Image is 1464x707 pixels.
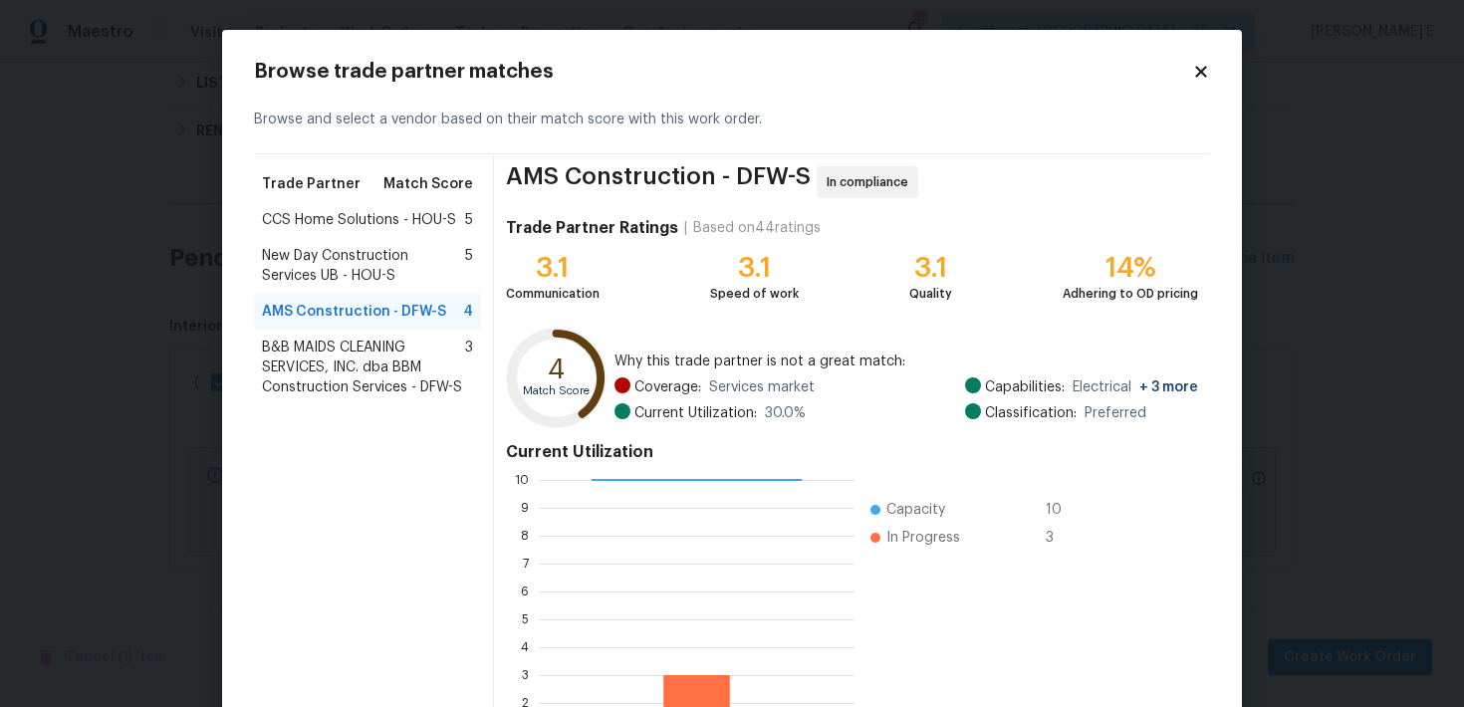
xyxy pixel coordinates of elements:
[909,284,952,304] div: Quality
[465,210,473,230] span: 5
[1046,500,1078,520] span: 10
[886,500,945,520] span: Capacity
[506,442,1198,462] h4: Current Utilization
[463,302,473,322] span: 4
[522,613,529,625] text: 5
[548,355,565,383] text: 4
[506,218,678,238] h4: Trade Partner Ratings
[827,172,916,192] span: In compliance
[262,302,446,322] span: AMS Construction - DFW-S
[765,403,806,423] span: 30.0 %
[465,338,473,397] span: 3
[985,403,1077,423] span: Classification:
[1085,403,1146,423] span: Preferred
[262,246,465,286] span: New Day Construction Services UB - HOU-S
[506,284,600,304] div: Communication
[886,528,960,548] span: In Progress
[515,474,529,486] text: 10
[909,258,952,278] div: 3.1
[710,284,799,304] div: Speed of work
[465,246,473,286] span: 5
[693,218,821,238] div: Based on 44 ratings
[521,586,529,597] text: 6
[710,258,799,278] div: 3.1
[254,62,1192,82] h2: Browse trade partner matches
[506,258,600,278] div: 3.1
[506,166,811,198] span: AMS Construction - DFW-S
[634,403,757,423] span: Current Utilization:
[1063,258,1198,278] div: 14%
[522,669,529,681] text: 3
[523,558,529,570] text: 7
[262,174,361,194] span: Trade Partner
[985,377,1065,397] span: Capabilities:
[614,352,1198,371] span: Why this trade partner is not a great match:
[521,641,529,653] text: 4
[1046,528,1078,548] span: 3
[262,210,456,230] span: CCS Home Solutions - HOU-S
[262,338,465,397] span: B&B MAIDS CLEANING SERVICES, INC. dba BBM Construction Services - DFW-S
[521,530,529,542] text: 8
[678,218,693,238] div: |
[383,174,473,194] span: Match Score
[1063,284,1198,304] div: Adhering to OD pricing
[254,86,1210,154] div: Browse and select a vendor based on their match score with this work order.
[634,377,701,397] span: Coverage:
[709,377,815,397] span: Services market
[1073,377,1198,397] span: Electrical
[521,502,529,514] text: 9
[523,385,590,396] text: Match Score
[1139,380,1198,394] span: + 3 more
